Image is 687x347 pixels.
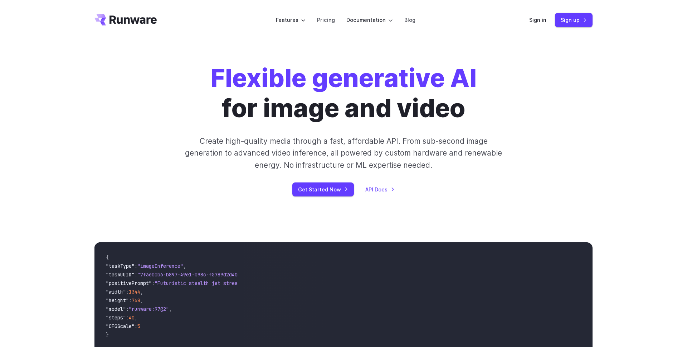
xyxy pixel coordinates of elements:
[106,314,126,321] span: "steps"
[317,16,335,24] a: Pricing
[365,185,395,194] a: API Docs
[106,271,135,278] span: "taskUUID"
[129,314,135,321] span: 40
[137,263,183,269] span: "imageInference"
[135,323,137,329] span: :
[404,16,415,24] a: Blog
[555,13,593,27] a: Sign up
[94,14,157,25] a: Go to /
[346,16,393,24] label: Documentation
[106,254,109,261] span: {
[140,297,143,304] span: ,
[210,63,477,124] h1: for image and video
[106,323,135,329] span: "CFGScale"
[106,332,109,338] span: }
[140,289,143,295] span: ,
[137,271,246,278] span: "7f3ebcb6-b897-49e1-b98c-f5789d2d40d7"
[106,280,152,286] span: "positivePrompt"
[129,289,140,295] span: 1344
[152,280,155,286] span: :
[169,306,172,312] span: ,
[106,289,126,295] span: "width"
[135,271,137,278] span: :
[155,280,415,286] span: "Futuristic stealth jet streaking through a neon-lit cityscape with glowing purple exhaust"
[183,263,186,269] span: ,
[126,289,129,295] span: :
[106,297,129,304] span: "height"
[129,306,169,312] span: "runware:97@2"
[132,297,140,304] span: 768
[210,63,477,93] strong: Flexible generative AI
[529,16,546,24] a: Sign in
[292,182,354,196] a: Get Started Now
[137,323,140,329] span: 5
[184,135,503,171] p: Create high-quality media through a fast, affordable API. From sub-second image generation to adv...
[126,306,129,312] span: :
[135,314,137,321] span: ,
[106,306,126,312] span: "model"
[126,314,129,321] span: :
[276,16,306,24] label: Features
[106,263,135,269] span: "taskType"
[135,263,137,269] span: :
[129,297,132,304] span: :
